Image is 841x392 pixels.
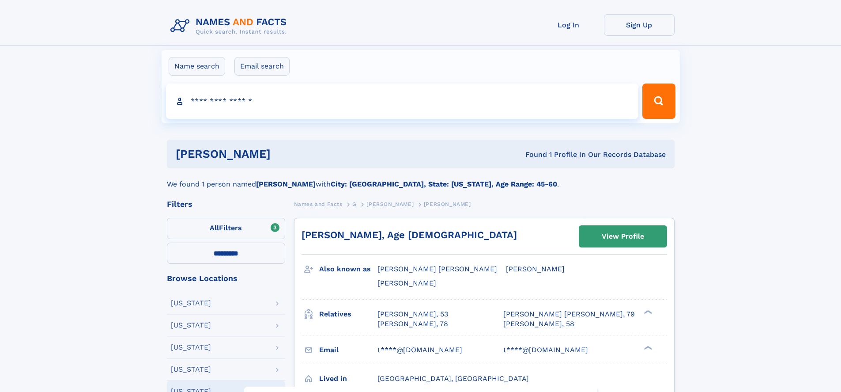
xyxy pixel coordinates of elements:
[352,198,357,209] a: G
[503,309,635,319] a: [PERSON_NAME] [PERSON_NAME], 79
[234,57,290,76] label: Email search
[167,200,285,208] div: Filters
[176,148,398,160] h1: [PERSON_NAME]
[171,300,211,307] div: [US_STATE]
[506,265,565,273] span: [PERSON_NAME]
[377,265,497,273] span: [PERSON_NAME] [PERSON_NAME]
[377,319,448,329] a: [PERSON_NAME], 78
[533,14,604,36] a: Log In
[319,343,377,358] h3: Email
[171,322,211,329] div: [US_STATE]
[366,198,414,209] a: [PERSON_NAME]
[352,201,357,207] span: G
[642,84,675,119] button: Search Button
[377,309,448,319] a: [PERSON_NAME], 53
[398,150,666,160] div: Found 1 Profile In Our Records Database
[604,14,675,36] a: Sign Up
[171,344,211,351] div: [US_STATE]
[602,226,644,247] div: View Profile
[169,57,225,76] label: Name search
[294,198,343,209] a: Names and Facts
[642,309,652,315] div: ❯
[166,84,639,119] input: search input
[167,218,285,239] label: Filters
[424,201,471,207] span: [PERSON_NAME]
[256,180,316,188] b: [PERSON_NAME]
[167,274,285,282] div: Browse Locations
[167,168,675,190] div: We found 1 person named with .
[167,14,294,38] img: Logo Names and Facts
[319,307,377,322] h3: Relatives
[319,262,377,277] h3: Also known as
[377,279,436,287] span: [PERSON_NAME]
[319,371,377,386] h3: Lived in
[331,180,557,188] b: City: [GEOGRAPHIC_DATA], State: [US_STATE], Age Range: 45-60
[642,345,652,350] div: ❯
[210,224,219,232] span: All
[366,201,414,207] span: [PERSON_NAME]
[377,374,529,383] span: [GEOGRAPHIC_DATA], [GEOGRAPHIC_DATA]
[503,319,574,329] a: [PERSON_NAME], 58
[171,366,211,373] div: [US_STATE]
[302,229,517,240] a: [PERSON_NAME], Age [DEMOGRAPHIC_DATA]
[579,226,667,247] a: View Profile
